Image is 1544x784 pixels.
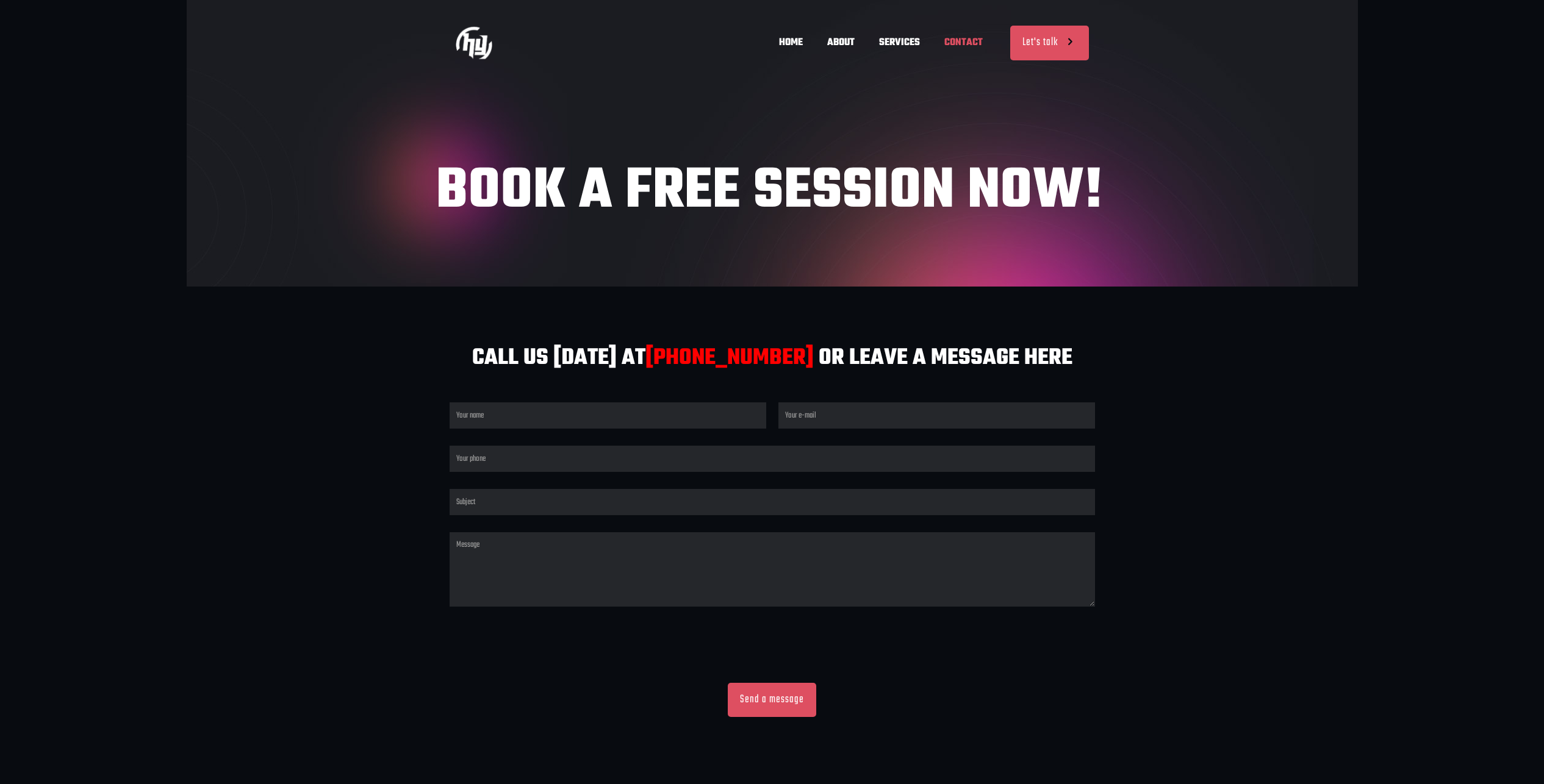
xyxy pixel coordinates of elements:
span: ABOUT [815,24,867,61]
h1: BOOK A FREE SESSION NOW! [436,165,1108,219]
h3: CALL US [DATE] AT [443,347,1101,369]
input: Your phone [450,446,1095,472]
input: Send a message [728,683,816,717]
span: SERVICES [867,24,932,61]
input: Your e-mail [778,402,1095,429]
form: Contact form [443,402,1101,683]
a: Let's talk [1010,26,1089,60]
span: OR LEAVE A MESSAGE HERE [819,341,1072,376]
img: BOOK A FREE SESSION NOW! [456,24,492,61]
input: Your name [450,402,766,429]
span: HOME [767,24,815,61]
iframe: reCAPTCHA [443,629,629,676]
a: [PHONE_NUMBER] [645,341,814,376]
input: Subject [450,489,1095,515]
span: CONTACT [932,24,995,61]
